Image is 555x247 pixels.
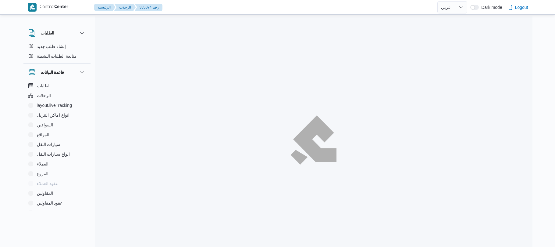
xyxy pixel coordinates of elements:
button: الطلبات [26,81,88,91]
b: Center [54,5,69,10]
button: المقاولين [26,188,88,198]
h3: الطلبات [41,29,54,37]
span: الرحلات [37,92,51,99]
span: اجهزة التليفون [37,209,62,216]
span: المواقع [37,131,49,138]
span: انواع سيارات النقل [37,151,70,158]
span: عقود العملاء [37,180,58,187]
button: الطلبات [28,29,86,37]
button: اجهزة التليفون [26,208,88,218]
span: layout.liveTracking [37,102,72,109]
button: إنشاء طلب جديد [26,42,88,51]
button: العملاء [26,159,88,169]
h3: قاعدة البيانات [41,69,64,76]
span: الفروع [37,170,48,177]
button: الرحلات [26,91,88,100]
span: السواقين [37,121,53,129]
button: متابعة الطلبات النشطة [26,51,88,61]
div: الطلبات [23,42,91,64]
button: قاعدة البيانات [28,69,86,76]
button: المواقع [26,130,88,140]
span: العملاء [37,160,48,168]
span: Dark mode [479,5,502,10]
button: السواقين [26,120,88,130]
button: الرئيسيه [94,4,116,11]
img: X8yXhbKr1z7QwAAAABJRU5ErkJggg== [28,3,37,12]
button: عقود العملاء [26,179,88,188]
button: انواع اماكن التنزيل [26,110,88,120]
button: layout.liveTracking [26,100,88,110]
span: متابعة الطلبات النشطة [37,53,77,60]
span: المقاولين [37,190,53,197]
button: الفروع [26,169,88,179]
div: قاعدة البيانات [23,81,91,213]
span: سيارات النقل [37,141,61,148]
button: 335074 رقم [135,4,162,11]
span: الطلبات [37,82,51,89]
span: عقود المقاولين [37,199,63,207]
span: Logout [515,4,528,11]
button: Logout [505,1,531,13]
span: إنشاء طلب جديد [37,43,66,50]
button: عقود المقاولين [26,198,88,208]
button: سيارات النقل [26,140,88,149]
button: انواع سيارات النقل [26,149,88,159]
img: ILLA Logo [294,119,333,161]
button: الرحلات [114,4,136,11]
span: انواع اماكن التنزيل [37,111,70,119]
